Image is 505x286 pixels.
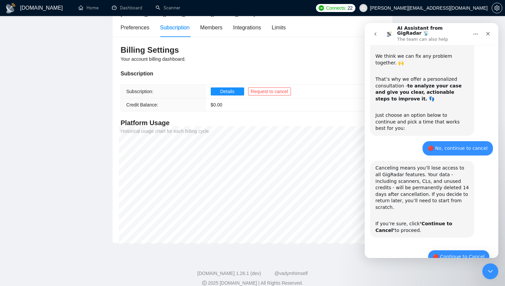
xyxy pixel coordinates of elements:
button: Details [211,87,244,95]
span: Details [220,88,234,95]
span: Subscription: [126,89,153,94]
a: setting [492,5,502,11]
a: dashboardDashboard [112,5,142,11]
h3: Billing Settings [121,45,384,55]
a: [DOMAIN_NAME] 1.26.1 (dev) [197,271,261,276]
a: @vadymhimself [274,271,308,276]
span: [PERSON_NAME][EMAIL_ADDRESS][DOMAIN_NAME] [121,11,255,17]
div: Subscription [160,23,189,32]
button: 🔴 Continue to Cancel [63,227,125,240]
span: Connects: [326,4,346,12]
div: Limits [272,23,286,32]
div: Preferences [121,23,149,32]
span: copyright [202,281,207,285]
span: user [361,6,366,10]
img: upwork-logo.png [319,5,324,11]
span: Request to cancel [251,88,288,95]
h4: Platform Usage [121,118,384,127]
iframe: Intercom live chat [482,263,498,279]
span: Your account billing dashboard. [121,56,186,62]
button: setting [492,3,502,13]
img: logo [5,3,16,14]
span: setting [492,5,502,11]
div: Members [200,23,222,32]
iframe: Intercom live chat [365,23,498,258]
button: Request to cancel [248,87,291,95]
a: searchScanner [156,5,180,11]
div: Subscription [121,69,384,78]
div: Integrations [233,23,261,32]
span: $ 0.00 [211,102,222,107]
a: homeHome [78,5,99,11]
span: Credit Balance: [126,102,158,107]
span: 22 [348,4,353,12]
